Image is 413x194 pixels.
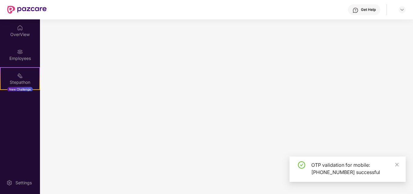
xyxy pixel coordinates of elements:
[400,7,405,12] img: svg+xml;base64,PHN2ZyBpZD0iRHJvcGRvd24tMzJ4MzIiIHhtbG5zPSJodHRwOi8vd3d3LnczLm9yZy8yMDAwL3N2ZyIgd2...
[311,161,398,176] div: OTP validation for mobile: [PHONE_NUMBER] successful
[361,7,376,12] div: Get Help
[17,49,23,55] img: svg+xml;base64,PHN2ZyBpZD0iRW1wbG95ZWVzIiB4bWxucz0iaHR0cDovL3d3dy53My5vcmcvMjAwMC9zdmciIHdpZHRoPS...
[298,161,305,169] span: check-circle
[1,79,39,85] div: Stepathon
[14,180,34,186] div: Settings
[7,87,33,92] div: New Challenge
[352,7,358,13] img: svg+xml;base64,PHN2ZyBpZD0iSGVscC0zMngzMiIgeG1sbnM9Imh0dHA6Ly93d3cudzMub3JnLzIwMDAvc3ZnIiB3aWR0aD...
[6,180,12,186] img: svg+xml;base64,PHN2ZyBpZD0iU2V0dGluZy0yMHgyMCIgeG1sbnM9Imh0dHA6Ly93d3cudzMub3JnLzIwMDAvc3ZnIiB3aW...
[7,6,47,14] img: New Pazcare Logo
[17,73,23,79] img: svg+xml;base64,PHN2ZyB4bWxucz0iaHR0cDovL3d3dy53My5vcmcvMjAwMC9zdmciIHdpZHRoPSIyMSIgaGVpZ2h0PSIyMC...
[395,163,399,167] span: close
[17,25,23,31] img: svg+xml;base64,PHN2ZyBpZD0iSG9tZSIgeG1sbnM9Imh0dHA6Ly93d3cudzMub3JnLzIwMDAvc3ZnIiB3aWR0aD0iMjAiIG...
